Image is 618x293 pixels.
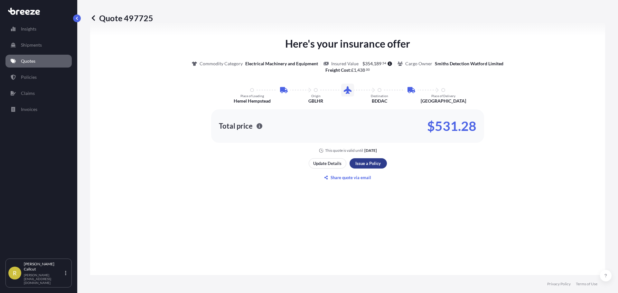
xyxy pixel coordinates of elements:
span: 1 [354,68,356,72]
p: Quote 497725 [90,13,153,23]
p: Update Details [313,160,342,167]
p: Claims [21,90,35,96]
p: Issue a Policy [355,160,381,167]
p: Insured Value [331,60,359,67]
p: Destination [371,94,388,98]
p: Electrical Machinery and Equipment [245,60,318,67]
span: 189 [374,61,381,66]
span: 54 [382,62,386,64]
p: [PERSON_NAME] Callcut [24,261,64,272]
button: Share quote via email [309,172,387,183]
span: 354 [365,61,373,66]
a: Privacy Policy [547,281,571,287]
a: Invoices [5,103,72,116]
p: BDDAC [372,98,387,104]
p: Here's your insurance offer [285,36,410,51]
p: This quote is valid until [325,148,363,153]
p: $531.28 [427,121,476,131]
p: : [325,67,370,73]
p: Insights [21,26,36,32]
p: [PERSON_NAME][EMAIL_ADDRESS][DOMAIN_NAME] [24,273,64,285]
p: [GEOGRAPHIC_DATA] [421,98,466,104]
span: R [13,270,17,276]
a: Quotes [5,55,72,68]
span: 438 [357,68,365,72]
b: Freight Cost [325,67,350,73]
p: Shipments [21,42,42,48]
button: Issue a Policy [350,158,387,169]
p: Total price [219,123,253,129]
p: Policies [21,74,37,80]
p: Place of Delivery [431,94,455,98]
p: Place of Loading [240,94,264,98]
a: Insights [5,23,72,35]
a: Policies [5,71,72,84]
p: Origin [311,94,321,98]
span: , [356,68,357,72]
p: GBLHR [308,98,323,104]
p: Smiths Detection Watford Limited [435,60,503,67]
p: Invoices [21,106,37,113]
p: [DATE] [364,148,377,153]
p: Quotes [21,58,35,64]
p: Cargo Owner [405,60,432,67]
span: £ [351,68,354,72]
p: Hemel Hempstead [234,98,271,104]
p: Commodity Category [200,60,243,67]
span: 00 [366,69,370,71]
span: . [382,62,382,64]
a: Terms of Use [576,281,597,287]
span: , [373,61,374,66]
p: Share quote via email [331,174,371,181]
a: Claims [5,87,72,100]
button: Update Details [309,158,346,169]
span: $ [362,61,365,66]
a: Shipments [5,39,72,51]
